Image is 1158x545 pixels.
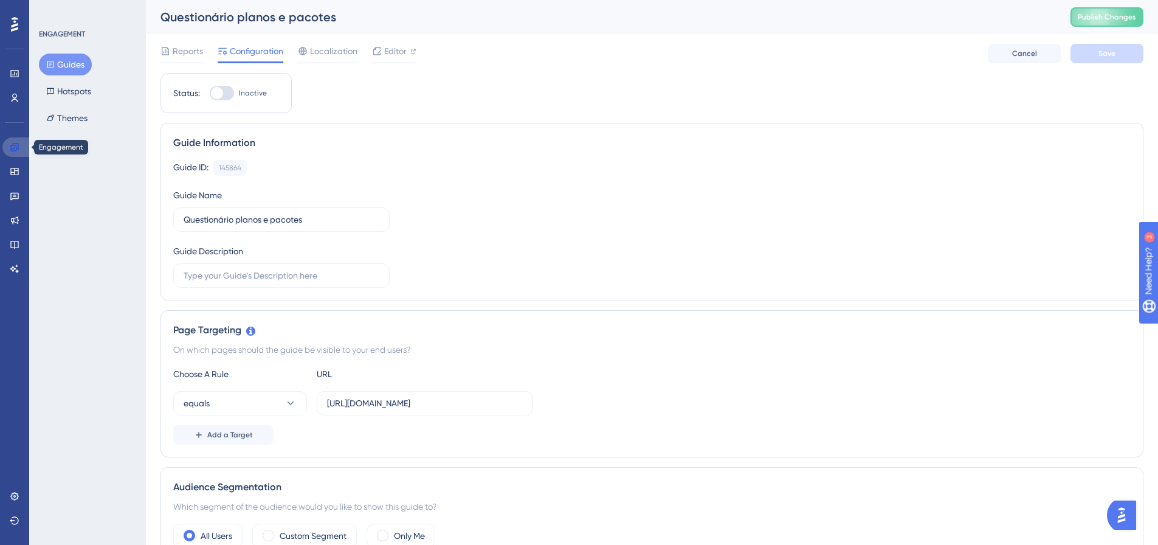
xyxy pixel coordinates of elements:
[173,44,203,58] span: Reports
[317,367,450,381] div: URL
[394,529,425,543] label: Only Me
[173,244,243,259] div: Guide Description
[29,3,76,18] span: Need Help?
[173,160,209,176] div: Guide ID:
[207,430,253,440] span: Add a Target
[160,9,1040,26] div: Questionário planos e pacotes
[1107,497,1143,533] iframe: UserGuiding AI Assistant Launcher
[1070,44,1143,63] button: Save
[84,6,88,16] div: 3
[173,323,1131,338] div: Page Targeting
[239,88,267,98] span: Inactive
[173,367,307,381] div: Choose A Rule
[184,213,379,226] input: Type your Guide’s Name here
[310,44,357,58] span: Localization
[988,44,1061,63] button: Cancel
[173,188,222,203] div: Guide Name
[39,80,98,102] button: Hotspots
[173,391,307,415] button: equals
[230,44,283,58] span: Configuration
[173,425,274,445] button: Add a Target
[219,163,241,173] div: 145864
[201,529,232,543] label: All Users
[173,86,200,100] div: Status:
[384,44,407,58] span: Editor
[1098,49,1115,58] span: Save
[184,396,210,411] span: equals
[280,529,346,543] label: Custom Segment
[184,269,379,282] input: Type your Guide’s Description here
[173,499,1131,514] div: Which segment of the audience would you like to show this guide to?
[39,107,95,129] button: Themes
[1070,7,1143,27] button: Publish Changes
[39,54,92,75] button: Guides
[1078,12,1136,22] span: Publish Changes
[173,342,1131,357] div: On which pages should the guide be visible to your end users?
[173,136,1131,150] div: Guide Information
[327,397,523,410] input: yourwebsite.com/path
[173,480,1131,495] div: Audience Segmentation
[39,29,85,39] div: ENGAGEMENT
[1012,49,1037,58] span: Cancel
